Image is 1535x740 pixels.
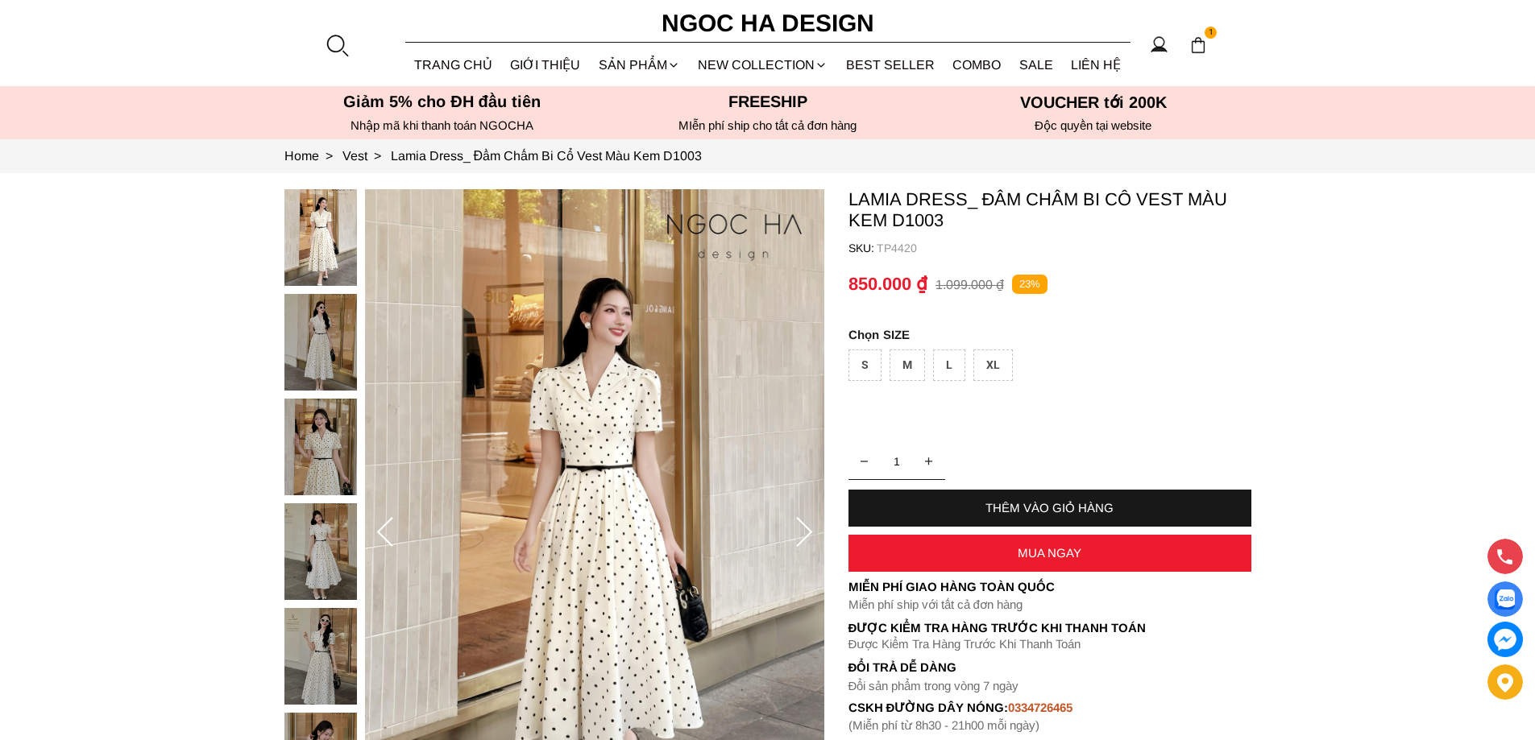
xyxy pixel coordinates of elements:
a: LIÊN HỆ [1062,43,1131,86]
img: Lamia Dress_ Đầm Chấm Bi Cổ Vest Màu Kem D1003_mini_1 [284,294,357,391]
div: SẢN PHẨM [590,43,690,86]
input: Quantity input [848,445,945,477]
p: Lamia Dress_ Đầm Chấm Bi Cổ Vest Màu Kem D1003 [848,189,1251,231]
div: MUA NGAY [848,546,1251,560]
p: TP4420 [877,242,1251,254]
a: GIỚI THIỆU [501,43,590,86]
a: Combo [944,43,1010,86]
a: TRANG CHỦ [405,43,502,86]
a: BEST SELLER [837,43,944,86]
font: (Miễn phí từ 8h30 - 21h00 mỗi ngày) [848,718,1039,732]
img: Lamia Dress_ Đầm Chấm Bi Cổ Vest Màu Kem D1003_mini_2 [284,399,357,495]
a: Link to Home [284,149,342,163]
span: > [319,149,339,163]
p: 850.000 ₫ [848,274,927,295]
p: 1.099.000 ₫ [936,277,1004,292]
img: img-CART-ICON-ksit0nf1 [1189,36,1207,54]
img: Display image [1495,589,1515,610]
h6: Độc quyền tại website [936,118,1251,133]
a: messenger [1487,622,1523,657]
font: Giảm 5% cho ĐH đầu tiên [343,93,541,110]
font: 0334726465 [1008,701,1072,714]
p: 23% [1012,275,1048,295]
a: Display image [1487,581,1523,617]
font: Đổi sản phẩm trong vòng 7 ngày [848,679,1019,692]
a: Link to Lamia Dress_ Đầm Chấm Bi Cổ Vest Màu Kem D1003 [391,149,703,163]
a: SALE [1010,43,1063,86]
div: M [890,349,925,381]
font: cskh đường dây nóng: [848,701,1009,714]
img: Lamia Dress_ Đầm Chấm Bi Cổ Vest Màu Kem D1003_mini_0 [284,189,357,286]
h5: VOUCHER tới 200K [936,93,1251,112]
div: XL [973,349,1013,381]
font: Miễn phí giao hàng toàn quốc [848,580,1055,593]
div: THÊM VÀO GIỎ HÀNG [848,501,1251,515]
h6: MIễn phí ship cho tất cả đơn hàng [610,118,926,133]
a: Ngoc Ha Design [647,4,889,43]
font: Nhập mã khi thanh toán NGOCHA [351,118,533,132]
a: Link to Vest [342,149,391,163]
a: NEW COLLECTION [689,43,837,86]
p: Được Kiểm Tra Hàng Trước Khi Thanh Toán [848,637,1251,651]
font: Freeship [728,93,807,110]
div: L [933,349,965,381]
div: S [848,349,882,381]
h6: SKU: [848,242,877,254]
p: SIZE [848,328,1251,341]
p: Được Kiểm Tra Hàng Trước Khi Thanh Toán [848,621,1251,635]
span: 1 [1205,27,1218,39]
font: Miễn phí ship với tất cả đơn hàng [848,597,1023,611]
img: Lamia Dress_ Đầm Chấm Bi Cổ Vest Màu Kem D1003_mini_3 [284,503,357,600]
h6: Đổi trả dễ dàng [848,660,1251,674]
span: > [367,149,388,163]
img: Lamia Dress_ Đầm Chấm Bi Cổ Vest Màu Kem D1003_mini_4 [284,608,357,705]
